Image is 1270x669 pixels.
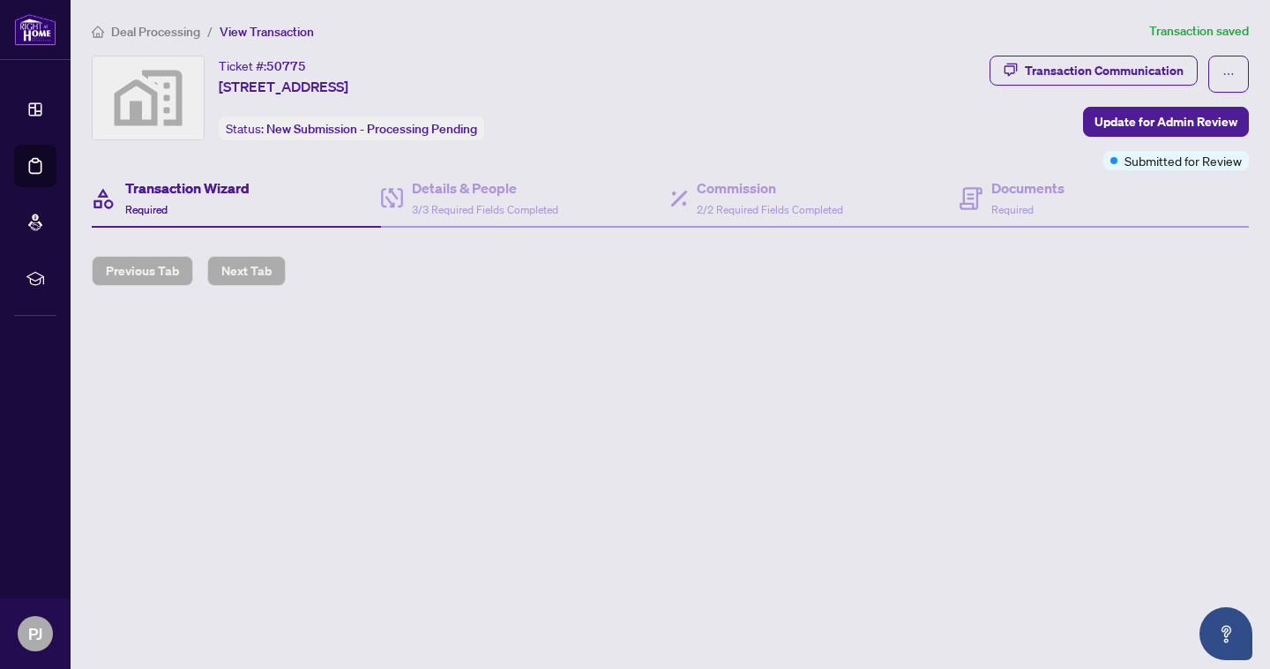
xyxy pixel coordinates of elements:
[412,177,558,199] h4: Details & People
[1025,56,1184,85] div: Transaction Communication
[697,203,843,216] span: 2/2 Required Fields Completed
[697,177,843,199] h4: Commission
[1094,108,1237,136] span: Update for Admin Review
[1083,107,1249,137] button: Update for Admin Review
[991,177,1065,199] h4: Documents
[990,56,1198,86] button: Transaction Communication
[125,203,168,216] span: Required
[219,117,484,140] div: Status:
[207,21,213,41] li: /
[111,24,200,40] span: Deal Processing
[219,76,348,97] span: [STREET_ADDRESS]
[220,24,314,40] span: View Transaction
[1222,68,1235,80] span: ellipsis
[125,177,250,199] h4: Transaction Wizard
[28,621,42,646] span: PJ
[219,56,306,76] div: Ticket #:
[92,256,193,286] button: Previous Tab
[14,13,56,46] img: logo
[207,256,286,286] button: Next Tab
[92,26,104,38] span: home
[412,203,558,216] span: 3/3 Required Fields Completed
[93,56,204,139] img: svg%3e
[266,58,306,74] span: 50775
[266,121,477,137] span: New Submission - Processing Pending
[1199,607,1252,660] button: Open asap
[1149,21,1249,41] article: Transaction saved
[991,203,1034,216] span: Required
[1124,151,1242,170] span: Submitted for Review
